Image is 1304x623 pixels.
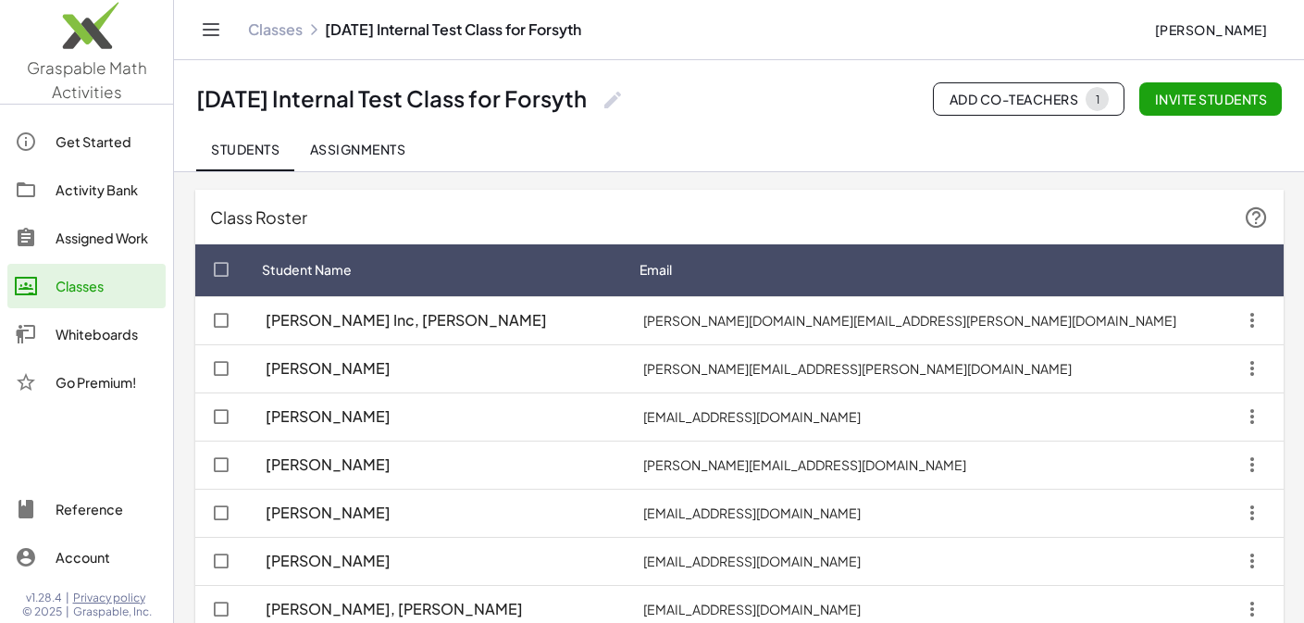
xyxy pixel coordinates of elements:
[266,455,391,475] span: [PERSON_NAME]
[1154,91,1267,107] span: Invite students
[266,552,391,571] span: [PERSON_NAME]
[640,260,672,280] span: Email
[26,591,62,605] span: v1.28.4
[1139,13,1282,46] button: [PERSON_NAME]
[640,505,864,521] span: [EMAIL_ADDRESS][DOMAIN_NAME]
[266,359,391,379] span: [PERSON_NAME]
[73,591,152,605] a: Privacy policy
[1095,93,1099,106] div: 1
[27,57,147,102] span: Graspable Math Activities
[7,487,166,531] a: Reference
[56,275,158,297] div: Classes
[56,227,158,249] div: Assigned Work
[7,535,166,579] a: Account
[640,312,1180,329] span: [PERSON_NAME][DOMAIN_NAME][EMAIL_ADDRESS][PERSON_NAME][DOMAIN_NAME]
[22,604,62,619] span: © 2025
[195,190,1284,244] div: Class Roster
[7,312,166,356] a: Whiteboards
[56,179,158,201] div: Activity Bank
[7,216,166,260] a: Assigned Work
[1139,82,1282,116] button: Invite students
[1154,21,1267,38] span: [PERSON_NAME]
[933,82,1124,116] button: Add Co-Teachers1
[248,20,303,39] a: Classes
[949,87,1109,111] span: Add Co-Teachers
[196,84,587,113] div: [DATE] Internal Test Class for Forsyth
[266,504,391,523] span: [PERSON_NAME]
[56,323,158,345] div: Whiteboards
[196,15,226,44] button: Toggle navigation
[262,260,352,280] span: Student Name
[640,553,864,569] span: [EMAIL_ADDRESS][DOMAIN_NAME]
[640,601,864,617] span: [EMAIL_ADDRESS][DOMAIN_NAME]
[640,360,1075,377] span: [PERSON_NAME][EMAIL_ADDRESS][PERSON_NAME][DOMAIN_NAME]
[66,591,69,605] span: |
[640,408,864,425] span: [EMAIL_ADDRESS][DOMAIN_NAME]
[211,141,279,157] span: Students
[309,141,405,157] span: Assignments
[73,604,152,619] span: Graspable, Inc.
[7,264,166,308] a: Classes
[66,604,69,619] span: |
[266,600,523,619] span: [PERSON_NAME], [PERSON_NAME]
[7,168,166,212] a: Activity Bank
[640,456,970,473] span: [PERSON_NAME][EMAIL_ADDRESS][DOMAIN_NAME]
[56,498,158,520] div: Reference
[7,119,166,164] a: Get Started
[56,371,158,393] div: Go Premium!
[266,407,391,427] span: [PERSON_NAME]
[266,311,547,330] span: [PERSON_NAME] Inc, [PERSON_NAME]
[56,131,158,153] div: Get Started
[56,546,158,568] div: Account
